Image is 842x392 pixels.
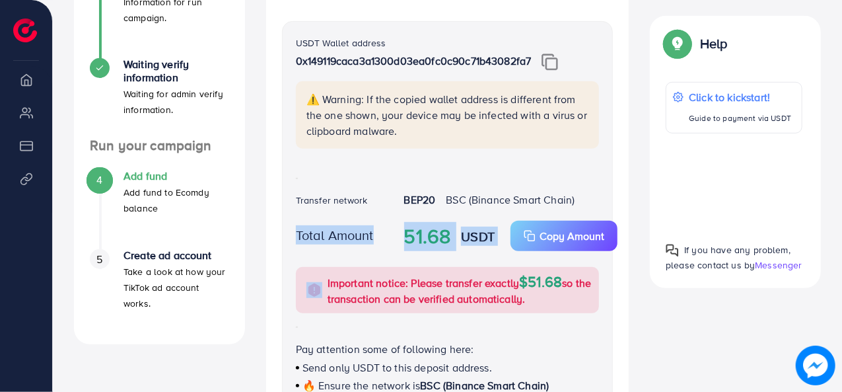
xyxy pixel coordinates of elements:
li: Add fund [74,170,245,249]
span: If you have any problem, please contact us by [666,243,790,272]
p: Pay attention some of following here: [296,341,600,357]
p: Important notice: Please transfer exactly so the transaction can be verified automatically. [328,274,592,307]
p: 0x149119caca3a1300d03ea0fc0c90c71b43082fa7 [296,53,600,71]
span: $51.68 [519,271,562,292]
span: 4 [96,173,102,188]
img: Popup guide [666,32,689,56]
span: BSC (Binance Smart Chain) [446,192,575,207]
img: alert [306,282,322,298]
h4: Waiting verify information [123,58,229,83]
li: Waiting verify information [74,58,245,137]
p: Take a look at how your TikTok ad account works. [123,264,229,311]
span: 5 [96,252,102,267]
img: img [542,54,558,71]
label: USDT Wallet address [296,36,386,50]
label: Transfer network [296,194,368,207]
p: Click to kickstart! [689,89,791,105]
p: Guide to payment via USDT [689,110,791,126]
li: Create ad account [74,249,245,329]
strong: BEP20 [404,192,436,207]
strong: 51.68 [404,222,451,251]
img: Popup guide [666,244,679,257]
p: Send only USDT to this deposit address. [296,360,600,375]
span: Messenger [755,258,802,272]
p: Help [700,36,728,52]
strong: USDT [461,227,495,246]
p: Add fund to Ecomdy balance [123,184,229,216]
h4: Add fund [123,170,229,182]
p: ⚠️ Warning: If the copied wallet address is different from the one shown, your device may be infe... [306,91,592,139]
img: logo [13,19,37,42]
img: image [797,347,833,383]
button: Copy Amount [510,221,617,251]
h4: Run your campaign [74,137,245,154]
label: Total Amount [296,225,374,245]
p: Copy Amount [540,228,604,244]
p: Waiting for admin verify information. [123,86,229,118]
h4: Create ad account [123,249,229,262]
